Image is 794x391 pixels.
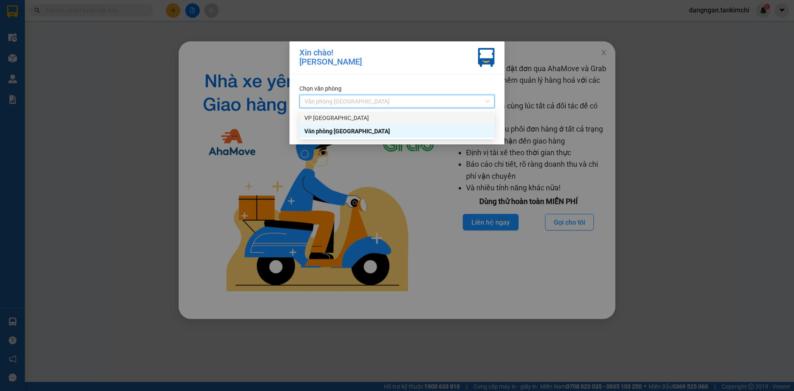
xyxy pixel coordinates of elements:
div: Văn phòng Đà Nẵng [299,125,495,138]
div: Chọn văn phòng [299,84,495,93]
div: VP [GEOGRAPHIC_DATA] [304,113,490,122]
img: vxr-icon [478,48,495,67]
div: Văn phòng [GEOGRAPHIC_DATA] [304,127,490,136]
div: VP Đà Lạt [299,111,495,125]
div: Xin chào! [PERSON_NAME] [299,48,362,67]
span: Văn phòng Đà Nẵng [304,95,490,108]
